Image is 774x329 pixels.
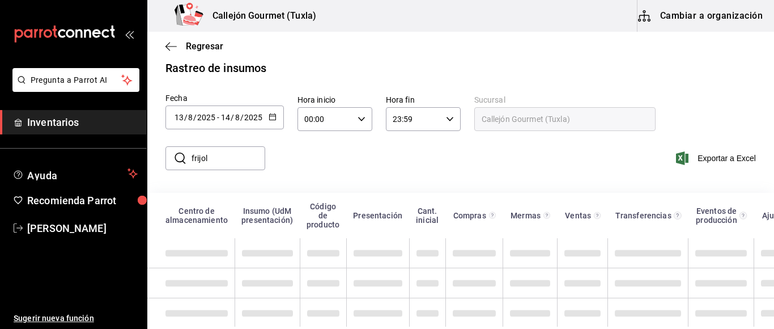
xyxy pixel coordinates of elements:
span: Recomienda Parrot [27,193,138,208]
button: Pregunta a Parrot AI [12,68,139,92]
span: / [193,113,197,122]
div: Eventos de producción [695,206,738,225]
svg: Total de presentación del insumo mermado en el rango de fechas seleccionado. [543,211,551,220]
div: Código de producto [307,202,339,229]
div: Ventas [564,211,592,220]
div: Insumo (UdM presentación) [241,206,293,225]
svg: Total de presentación del insumo transferido ya sea fuera o dentro de la sucursal en el rango de ... [674,211,682,220]
span: Sugerir nueva función [14,313,138,324]
a: Pregunta a Parrot AI [8,82,139,94]
label: Hora inicio [297,96,372,104]
span: Regresar [186,41,223,52]
span: / [184,113,188,122]
div: Compras [452,211,487,220]
div: Rastreo de insumos [165,60,266,77]
svg: Total de presentación del insumo vendido en el rango de fechas seleccionado. [594,211,601,220]
span: Fecha [165,94,188,103]
svg: Total de presentación del insumo utilizado en eventos de producción en el rango de fechas selecci... [739,211,747,220]
div: Mermas [509,211,541,220]
input: Year [244,113,263,122]
input: Year [197,113,216,122]
div: Centro de almacenamiento [165,206,228,225]
svg: Total de presentación del insumo comprado en el rango de fechas seleccionado. [489,211,496,220]
span: - [217,113,219,122]
span: Pregunta a Parrot AI [31,74,122,86]
input: Buscar insumo [192,147,265,170]
label: Sucursal [474,96,656,104]
h3: Callejón Gourmet (Tuxla) [203,9,316,23]
input: Day [220,113,231,122]
input: Month [235,113,240,122]
span: Inventarios [27,115,138,130]
div: Transferencias [615,211,672,220]
label: Hora fin [386,96,461,104]
button: Exportar a Excel [678,151,756,165]
button: open_drawer_menu [125,29,134,39]
span: Ayuda [27,167,123,180]
div: Presentación [353,211,402,220]
input: Day [174,113,184,122]
input: Month [188,113,193,122]
span: / [231,113,234,122]
span: [PERSON_NAME] [27,221,138,236]
button: Regresar [165,41,223,52]
span: / [240,113,244,122]
div: Cant. inicial [416,206,439,225]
